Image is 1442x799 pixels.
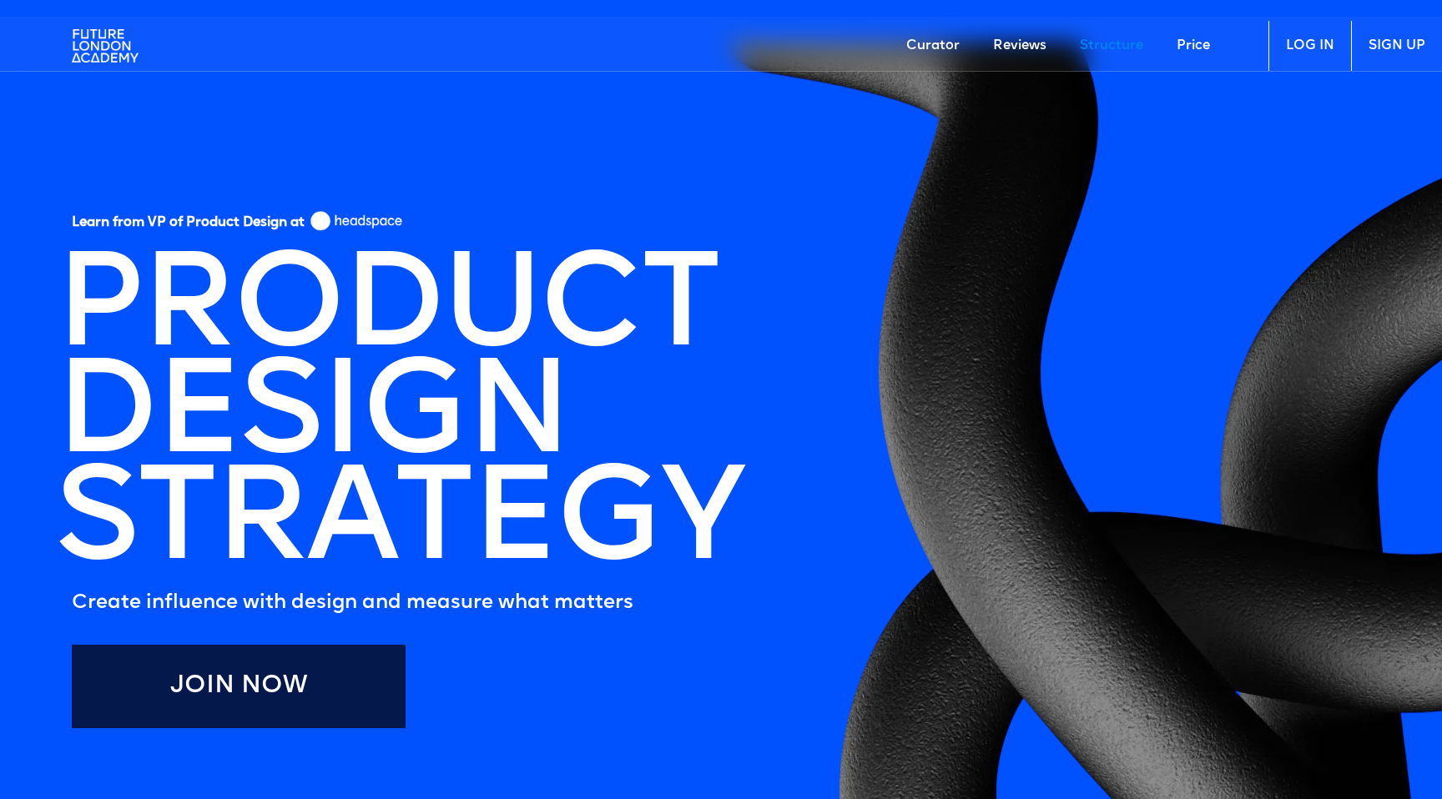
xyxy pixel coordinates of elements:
h5: Create influence with design and measure what matters [72,586,743,620]
a: SIGN UP [1351,21,1442,71]
h5: Learn from VP of Product Design at [72,214,305,237]
a: Price [1160,21,1227,71]
a: Curator [890,21,976,71]
a: Structure [1063,21,1160,71]
a: Join Now [72,645,406,728]
h1: PRODUCT DESIGN STRATEGY [55,258,743,578]
a: Reviews [976,21,1063,71]
a: LOG IN [1268,21,1351,71]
